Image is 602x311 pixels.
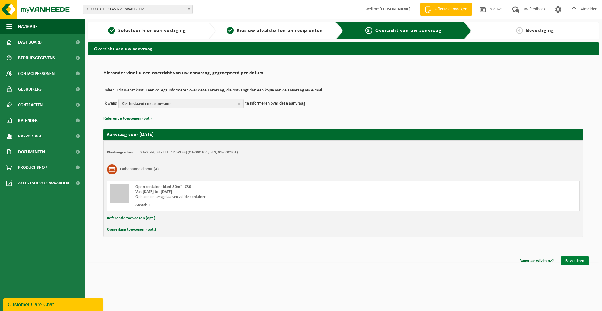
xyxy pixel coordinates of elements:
[107,214,155,222] button: Referentie toevoegen (opt.)
[18,19,38,34] span: Navigatie
[516,27,523,34] span: 4
[140,150,238,155] td: STAS NV, [STREET_ADDRESS] (01-000101/BUS, 01-000101)
[83,5,192,14] span: 01-000101 - STAS NV - WAREGEM
[219,27,331,34] a: 2Kies uw afvalstoffen en recipiënten
[135,203,368,208] div: Aantal: 1
[108,27,115,34] span: 1
[18,34,42,50] span: Dashboard
[379,7,411,12] strong: [PERSON_NAME]
[18,175,69,191] span: Acceptatievoorwaarden
[120,164,159,174] h3: Onbehandeld hout (A)
[365,27,372,34] span: 3
[135,194,368,200] div: Ophalen en terugplaatsen zelfde container
[526,28,554,33] span: Bevestiging
[375,28,441,33] span: Overzicht van uw aanvraag
[245,99,307,108] p: te informeren over deze aanvraag.
[135,185,191,189] span: Open container klant 30m³ - C30
[103,88,583,93] p: Indien u dit wenst kunt u een collega informeren over deze aanvraag, die ontvangt dan een kopie v...
[107,132,154,137] strong: Aanvraag voor [DATE]
[18,128,42,144] span: Rapportage
[122,99,235,109] span: Kies bestaand contactpersoon
[18,160,47,175] span: Product Shop
[83,5,193,14] span: 01-000101 - STAS NV - WAREGEM
[107,225,156,234] button: Opmerking toevoegen (opt.)
[103,70,583,79] h2: Hieronder vindt u een overzicht van uw aanvraag, gegroepeerd per datum.
[18,97,43,113] span: Contracten
[91,27,203,34] a: 1Selecteer hier een vestiging
[3,297,105,311] iframe: chat widget
[135,190,172,194] strong: Van [DATE] tot [DATE]
[88,42,599,54] h2: Overzicht van uw aanvraag
[227,27,234,34] span: 2
[118,99,244,108] button: Kies bestaand contactpersoon
[107,150,134,154] strong: Plaatsingsadres:
[515,256,559,265] a: Aanvraag wijzigen
[420,3,472,16] a: Offerte aanvragen
[18,113,38,128] span: Kalender
[18,66,55,81] span: Contactpersonen
[433,6,469,13] span: Offerte aanvragen
[103,99,117,108] p: Ik wens
[118,28,186,33] span: Selecteer hier een vestiging
[237,28,323,33] span: Kies uw afvalstoffen en recipiënten
[561,256,589,265] a: Bevestigen
[18,50,55,66] span: Bedrijfsgegevens
[18,81,42,97] span: Gebruikers
[18,144,45,160] span: Documenten
[103,115,152,123] button: Referentie toevoegen (opt.)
